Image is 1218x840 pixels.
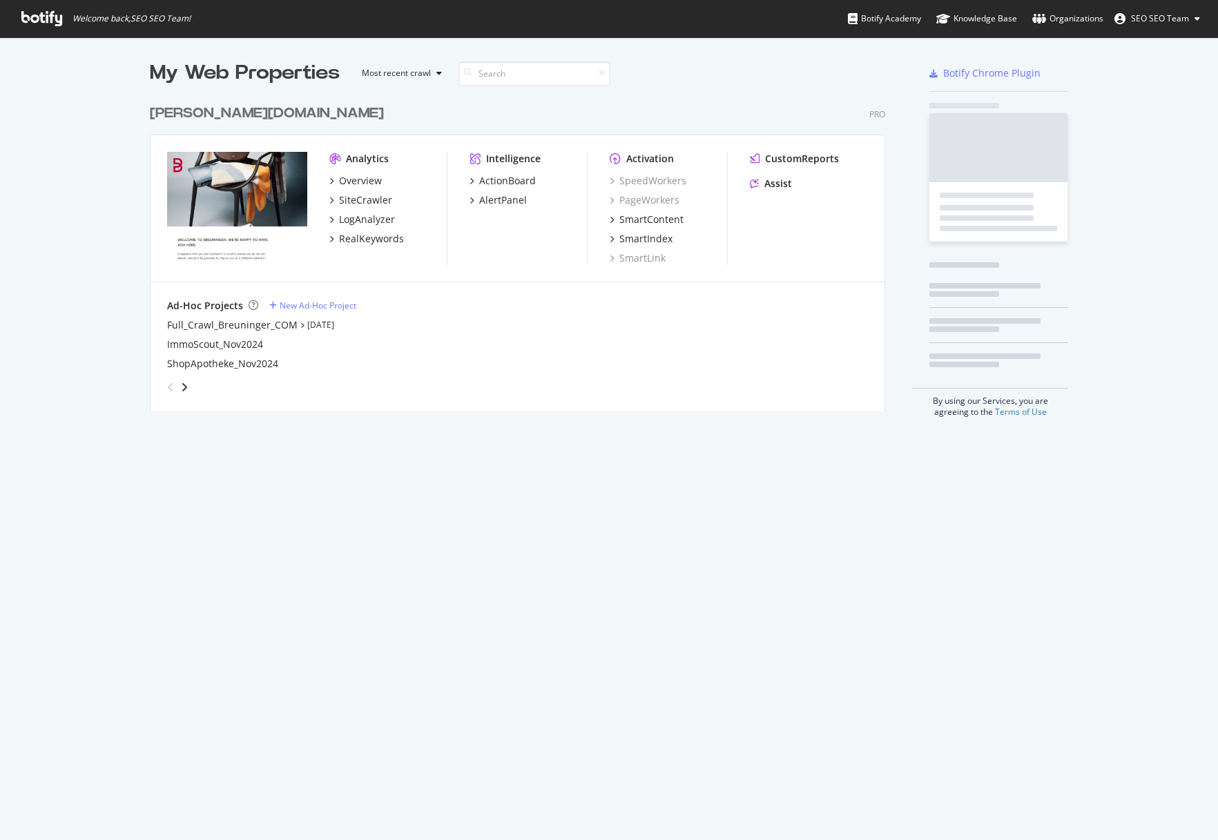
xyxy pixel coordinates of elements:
div: Intelligence [486,152,541,166]
a: ActionBoard [470,174,536,188]
a: SiteCrawler [329,193,392,207]
a: SmartIndex [610,232,673,246]
div: Overview [339,174,382,188]
a: ShopApotheke_Nov2024 [167,357,278,371]
a: Terms of Use [995,406,1047,418]
a: Full_Crawl_Breuninger_COM [167,318,298,332]
div: Botify Academy [848,12,921,26]
div: By using our Services, you are agreeing to the [912,388,1068,418]
button: Most recent crawl [351,62,447,84]
div: New Ad-Hoc Project [280,300,356,311]
a: LogAnalyzer [329,213,395,226]
a: New Ad-Hoc Project [269,300,356,311]
div: SmartContent [619,213,684,226]
a: SmartLink [610,251,666,265]
div: SiteCrawler [339,193,392,207]
a: AlertPanel [470,193,527,207]
div: Knowledge Base [936,12,1017,26]
a: Assist [750,177,792,191]
div: SmartIndex [619,232,673,246]
span: SEO SEO Team [1131,12,1189,24]
a: SmartContent [610,213,684,226]
div: Ad-Hoc Projects [167,299,243,313]
div: grid [150,87,896,411]
button: SEO SEO Team [1103,8,1211,30]
div: CustomReports [765,152,839,166]
div: [PERSON_NAME][DOMAIN_NAME] [150,104,384,124]
div: LogAnalyzer [339,213,395,226]
div: My Web Properties [150,59,340,87]
a: RealKeywords [329,232,404,246]
div: Botify Chrome Plugin [943,66,1041,80]
div: Organizations [1032,12,1103,26]
a: Overview [329,174,382,188]
a: PageWorkers [610,193,679,207]
div: ActionBoard [479,174,536,188]
img: breuninger.com [167,152,307,264]
div: RealKeywords [339,232,404,246]
a: SpeedWorkers [610,174,686,188]
div: Activation [626,152,674,166]
div: Most recent crawl [362,69,431,77]
a: Botify Chrome Plugin [929,66,1041,80]
div: Analytics [346,152,389,166]
input: Search [458,61,610,86]
a: ImmoScout_Nov2024 [167,338,263,351]
a: [PERSON_NAME][DOMAIN_NAME] [150,104,389,124]
div: Assist [764,177,792,191]
div: angle-right [180,380,189,394]
div: AlertPanel [479,193,527,207]
a: CustomReports [750,152,839,166]
div: Pro [869,108,885,120]
span: Welcome back, SEO SEO Team ! [72,13,191,24]
a: [DATE] [307,319,334,331]
div: angle-left [162,376,180,398]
